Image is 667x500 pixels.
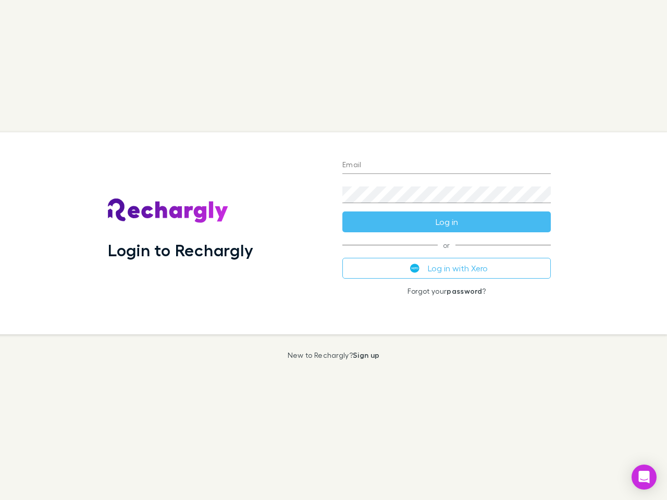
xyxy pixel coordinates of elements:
p: Forgot your ? [342,287,551,295]
img: Rechargly's Logo [108,198,229,223]
a: Sign up [353,351,379,359]
p: New to Rechargly? [288,351,380,359]
a: password [447,286,482,295]
button: Log in with Xero [342,258,551,279]
h1: Login to Rechargly [108,240,253,260]
img: Xero's logo [410,264,419,273]
div: Open Intercom Messenger [632,465,657,490]
button: Log in [342,211,551,232]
